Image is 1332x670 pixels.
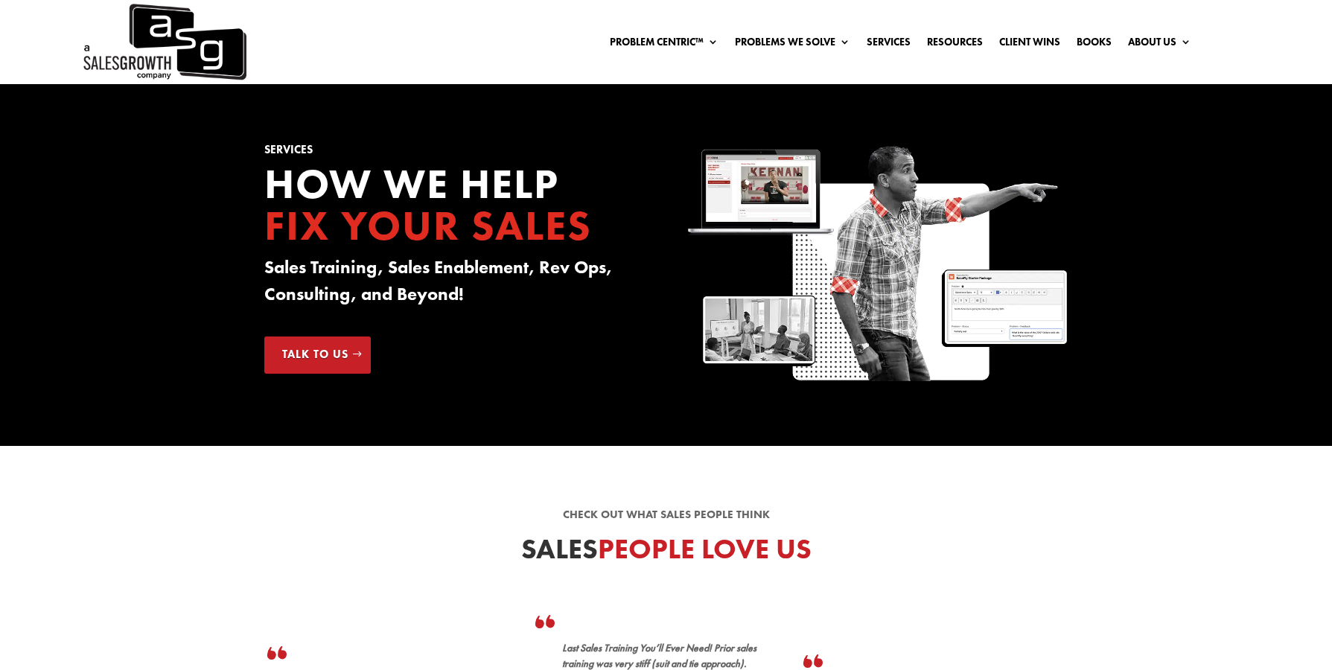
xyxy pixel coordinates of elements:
span: People Love Us [598,531,812,567]
span: Fix your Sales [264,199,592,252]
a: Resources [927,36,983,53]
a: Problems We Solve [735,36,850,53]
p: Check out what sales people think [264,506,1068,524]
a: Services [867,36,911,53]
a: Talk to Us [264,336,371,374]
a: Books [1077,36,1112,53]
h2: Sales [264,535,1068,571]
a: Client Wins [999,36,1060,53]
h3: Sales Training, Sales Enablement, Rev Ops, Consulting, and Beyond! [264,254,644,315]
a: About Us [1128,36,1191,53]
h2: How we Help [264,163,644,254]
img: Sales Growth Keenan [688,144,1068,386]
h1: Services [264,144,644,163]
a: Problem Centric™ [610,36,718,53]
